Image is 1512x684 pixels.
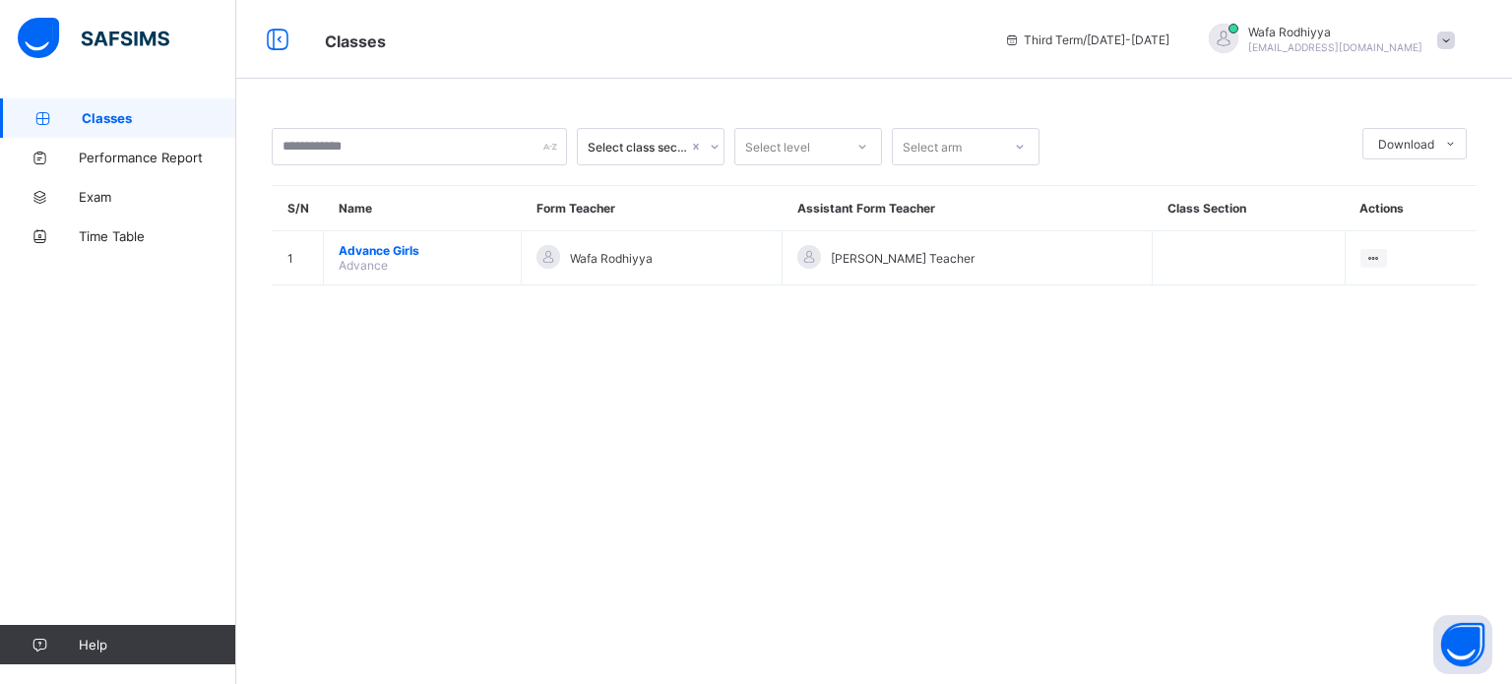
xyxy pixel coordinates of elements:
[783,186,1153,231] th: Assistant Form Teacher
[1153,186,1346,231] th: Class Section
[79,228,236,244] span: Time Table
[18,18,169,59] img: safsims
[324,186,522,231] th: Name
[273,231,324,285] td: 1
[1004,32,1169,47] span: session/term information
[570,251,653,266] span: Wafa Rodhiyya
[1433,615,1492,674] button: Open asap
[1378,137,1434,152] span: Download
[1189,24,1465,56] div: WafaRodhiyya
[339,258,388,273] span: Advance
[1248,25,1422,39] span: Wafa Rodhiyya
[79,637,235,653] span: Help
[1248,41,1422,53] span: [EMAIL_ADDRESS][DOMAIN_NAME]
[831,251,975,266] span: [PERSON_NAME] Teacher
[588,140,688,155] div: Select class section
[82,110,236,126] span: Classes
[745,128,810,165] div: Select level
[903,128,962,165] div: Select arm
[79,189,236,205] span: Exam
[79,150,236,165] span: Performance Report
[339,243,506,258] span: Advance Girls
[273,186,324,231] th: S/N
[522,186,783,231] th: Form Teacher
[1345,186,1477,231] th: Actions
[325,31,386,51] span: Classes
